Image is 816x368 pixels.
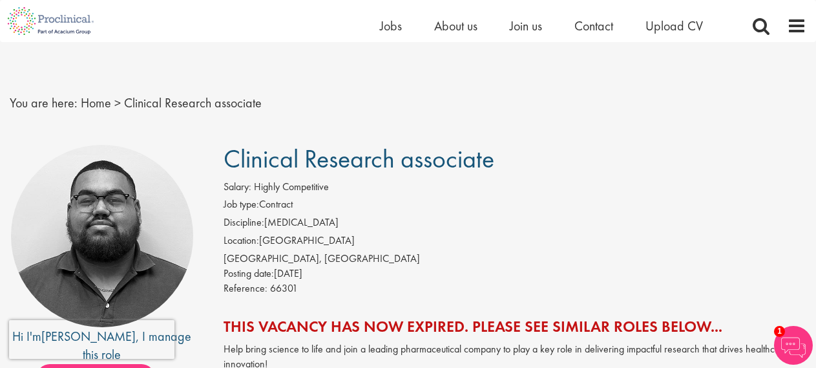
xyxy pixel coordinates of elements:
span: 66301 [270,281,298,295]
iframe: reCAPTCHA [9,320,174,359]
span: Clinical Research associate [224,142,494,175]
a: breadcrumb link [81,94,111,111]
a: Contact [574,17,613,34]
label: Reference: [224,281,267,296]
img: imeage of recruiter Ashley Bennett [11,145,193,327]
span: Highly Competitive [254,180,329,193]
label: Discipline: [224,215,264,230]
label: Job type: [224,197,259,212]
div: [GEOGRAPHIC_DATA], [GEOGRAPHIC_DATA] [224,252,806,266]
div: [DATE] [224,266,806,281]
a: Join us [510,17,542,34]
span: Clinical Research associate [124,94,262,111]
span: > [114,94,121,111]
a: Jobs [380,17,402,34]
img: Chatbot [774,326,813,365]
li: [GEOGRAPHIC_DATA] [224,233,806,252]
label: Salary: [224,180,251,195]
span: 1 [774,326,785,337]
label: Location: [224,233,259,248]
a: About us [434,17,477,34]
li: Contract [224,197,806,215]
h2: This vacancy has now expired. Please see similar roles below... [224,318,806,335]
li: [MEDICAL_DATA] [224,215,806,233]
span: You are here: [10,94,78,111]
a: Upload CV [645,17,703,34]
span: Posting date: [224,266,274,280]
